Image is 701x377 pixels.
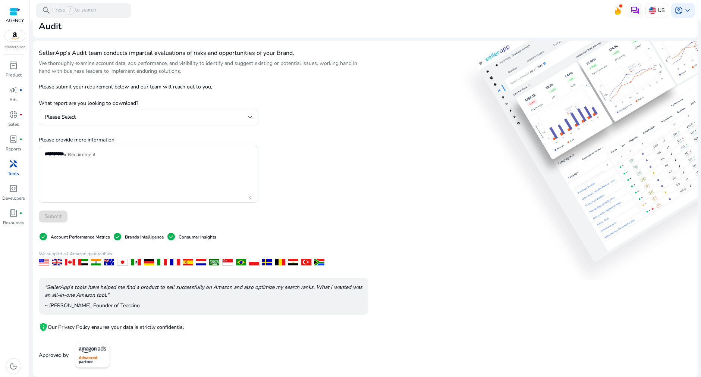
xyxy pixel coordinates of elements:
p: Reports [6,146,21,152]
span: handyman [9,159,18,168]
img: us.svg [649,7,656,14]
span: search [42,6,51,15]
span: keyboard_arrow_down [683,6,692,15]
mat-icon: privacy_tip [39,323,48,331]
p: Marketplace [4,44,25,50]
h4: SellerApp’s Audit team conducts impartial evaluations of risks and opportunities of your Brand. [39,50,368,57]
span: account_circle [674,6,683,15]
p: What report are you looking to download? [39,93,258,107]
p: Tools [8,170,19,177]
img: amazon.svg [5,30,25,41]
p: "SellerApp’s tools have helped me find a product to sell successfully on Amazon and also optimize... [45,283,362,299]
h2: Audit [39,21,62,32]
span: campaign [9,85,18,94]
span: check_circle [39,232,48,241]
p: Press to search [52,6,96,15]
span: Please Select [45,113,76,121]
span: fiber_manual_record [19,88,22,91]
p: We support all Amazon geographies: [39,250,368,257]
span: dark_mode [9,362,18,371]
span: donut_small [9,110,18,119]
span: check_circle [113,232,122,241]
p: Account Performance Metrics [51,234,110,240]
img: amz-ads-advanced-partner.webp [72,339,113,371]
p: We thoroughly examine account data, ads performance, and visibility to identify and suggest exist... [39,59,368,75]
span: code_blocks [9,184,18,193]
span: check_circle [167,232,176,241]
p: AGENCY [6,17,24,24]
p: Developers [2,195,25,202]
p: Our Privacy Policy ensures your data is strictly confidential [48,323,184,331]
p: US [658,4,665,17]
p: Please submit your requirement below and our team will reach out to you, [39,83,258,91]
span: inventory_2 [9,61,18,70]
p: ~ [PERSON_NAME], Founder of Teeccino [45,302,362,309]
span: fiber_manual_record [19,113,22,116]
span: / [67,6,73,15]
p: Ads [9,96,18,103]
p: Sales [8,121,19,128]
span: fiber_manual_record [19,138,22,141]
p: Please provide more information [39,136,258,144]
p: Brands Intelligence [125,234,164,240]
p: Resources [3,219,24,226]
span: book_4 [9,209,18,218]
p: Approved by [39,351,69,359]
span: lab_profile [9,135,18,144]
span: fiber_manual_record [19,212,22,215]
p: Product [6,72,22,78]
p: Consumer Insights [179,234,216,240]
